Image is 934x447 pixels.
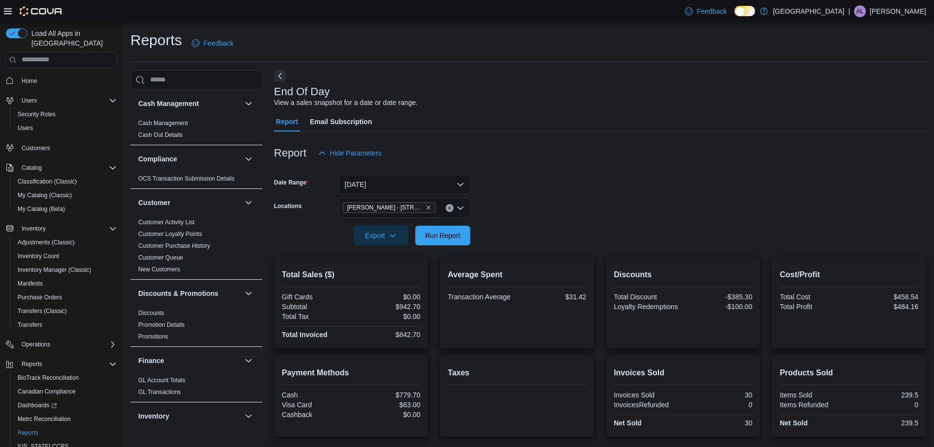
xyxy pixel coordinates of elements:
button: Cash Management [138,99,241,108]
a: Purchase Orders [14,291,66,303]
span: Email Subscription [310,112,372,131]
a: Manifests [14,278,47,289]
button: Finance [138,356,241,366]
span: Transfers (Classic) [14,305,117,317]
a: Transfers [14,319,46,331]
span: Catalog [18,162,117,174]
a: Promotions [138,333,168,340]
span: Users [22,97,37,105]
strong: Net Sold [614,419,642,427]
button: Customers [2,141,121,155]
span: Classification (Classic) [14,176,117,187]
div: 239.5 [851,419,918,427]
a: Customer Purchase History [138,242,210,249]
a: Customer Activity List [138,219,195,226]
button: Purchase Orders [10,290,121,304]
div: InvoicesRefunded [614,401,681,409]
h3: Report [274,147,306,159]
div: $942.70 [353,303,420,311]
button: Users [18,95,41,106]
a: OCS Transaction Submission Details [138,175,235,182]
div: Cashback [282,411,349,419]
button: Classification (Classic) [10,175,121,188]
span: Inventory Manager (Classic) [18,266,91,274]
span: BioTrack Reconciliation [18,374,79,382]
label: Date Range [274,179,309,186]
div: Invoices Sold [614,391,681,399]
a: Dashboards [10,398,121,412]
span: Cash Out Details [138,131,183,139]
div: 30 [685,419,752,427]
a: Adjustments (Classic) [14,237,78,248]
button: Cash Management [243,98,254,109]
button: Hide Parameters [314,143,385,163]
button: Operations [2,338,121,351]
a: Feedback [681,1,731,21]
button: Compliance [138,154,241,164]
div: 239.5 [851,391,918,399]
button: Home [2,74,121,88]
button: Discounts & Promotions [138,289,241,298]
span: Inventory Count [18,252,59,260]
span: Cash Management [138,119,188,127]
span: GL Account Totals [138,376,185,384]
span: Dashboards [18,401,57,409]
h3: Compliance [138,154,177,164]
a: Customer Queue [138,254,183,261]
button: Customer [138,198,241,208]
button: Security Roles [10,107,121,121]
button: My Catalog (Beta) [10,202,121,216]
span: Customer Queue [138,254,183,262]
span: Home [18,75,117,87]
div: Total Cost [780,293,847,301]
span: Metrc Reconciliation [18,415,71,423]
button: Metrc Reconciliation [10,412,121,426]
div: $779.70 [353,391,420,399]
div: $484.16 [851,303,918,311]
a: Cash Out Details [138,131,183,138]
div: 0 [851,401,918,409]
p: | [848,5,850,17]
div: Discounts & Promotions [130,307,262,346]
span: Manifests [18,280,43,288]
button: Clear input [446,204,454,212]
span: Canadian Compliance [14,386,117,397]
div: Transaction Average [448,293,515,301]
div: Customer [130,216,262,279]
span: Reports [18,358,117,370]
span: Users [18,95,117,106]
span: Operations [18,339,117,350]
h2: Taxes [448,367,586,379]
div: Cash [282,391,349,399]
span: AL [857,5,864,17]
a: Customers [18,142,54,154]
a: GL Transactions [138,389,181,395]
div: Cash Management [130,117,262,145]
div: View a sales snapshot for a date or date range. [274,98,418,108]
span: Dark Mode [734,16,735,17]
button: Users [10,121,121,135]
h2: Invoices Sold [614,367,753,379]
div: Visa Card [282,401,349,409]
button: Inventory [138,411,241,421]
button: Reports [10,426,121,440]
h2: Discounts [614,269,753,281]
a: Transfers (Classic) [14,305,71,317]
span: Customers [22,144,50,152]
a: Canadian Compliance [14,386,79,397]
div: $0.00 [353,293,420,301]
span: Operations [22,341,50,348]
button: Discounts & Promotions [243,288,254,299]
span: Customers [18,142,117,154]
button: Canadian Compliance [10,385,121,398]
span: Report [276,112,298,131]
strong: Total Invoiced [282,331,328,339]
span: Promotions [138,333,168,341]
span: Export [359,226,403,245]
a: New Customers [138,266,180,273]
a: My Catalog (Classic) [14,189,76,201]
input: Dark Mode [734,6,755,16]
span: Catalog [22,164,42,172]
span: Purchase Orders [18,293,62,301]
